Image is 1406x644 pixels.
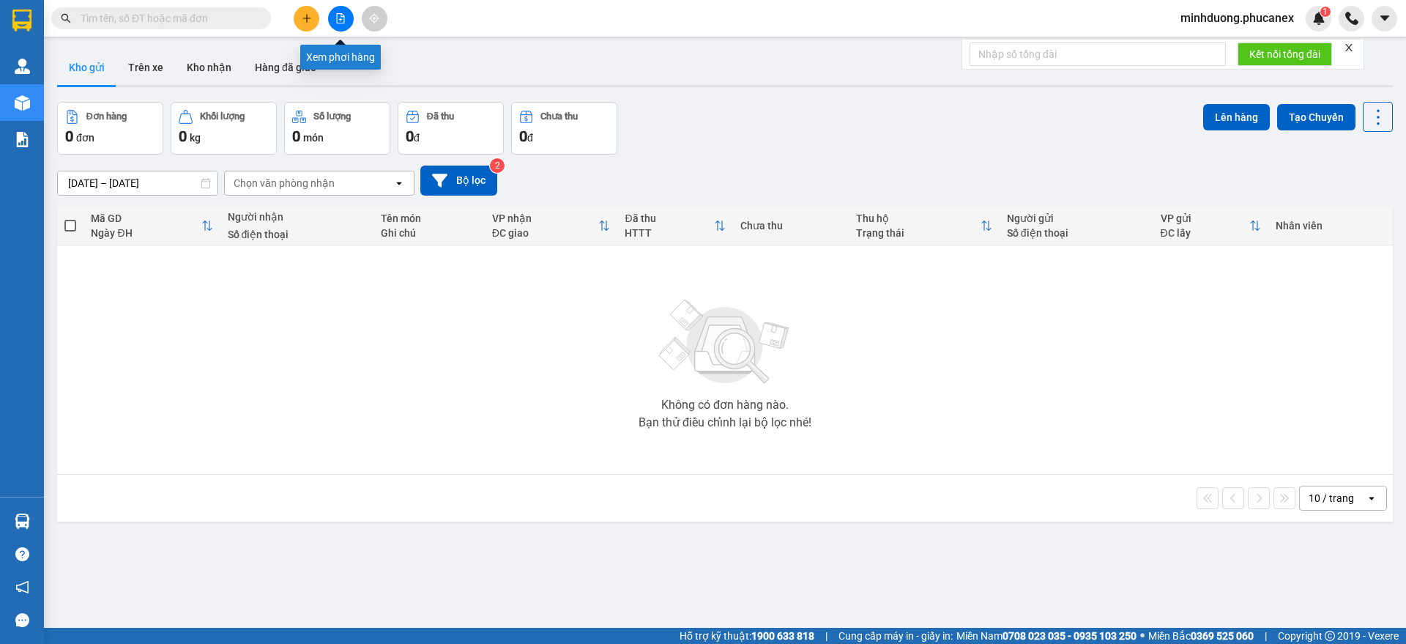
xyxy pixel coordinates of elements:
div: Tên món [381,212,477,224]
span: close [1344,42,1354,53]
th: Toggle SortBy [485,207,618,245]
div: Bạn thử điều chỉnh lại bộ lọc nhé! [639,417,811,429]
span: minhduong.phucanex [1169,9,1306,27]
img: icon-new-feature [1312,12,1325,25]
div: Người nhận [228,211,367,223]
input: Select a date range. [58,171,217,195]
span: Cung cấp máy in - giấy in: [838,628,953,644]
span: 0 [292,127,300,145]
span: plus [302,13,312,23]
div: Khối lượng [200,111,245,122]
div: Chưa thu [740,220,841,232]
button: Số lượng0món [284,102,390,155]
span: file-add [335,13,346,23]
button: file-add [328,6,354,32]
span: kg [190,132,201,144]
span: message [15,613,29,627]
span: 0 [406,127,414,145]
span: caret-down [1378,12,1391,25]
img: warehouse-icon [15,95,30,111]
span: 0 [65,127,73,145]
div: Số điện thoại [1007,227,1146,239]
span: | [825,628,827,644]
button: Đơn hàng0đơn [57,102,163,155]
div: ĐC lấy [1161,227,1250,239]
div: Ngày ĐH [91,227,201,239]
div: Số điện thoại [228,229,367,240]
span: 0 [519,127,527,145]
button: Tạo Chuyến [1277,104,1355,130]
strong: 0369 525 060 [1191,630,1254,642]
div: VP gửi [1161,212,1250,224]
span: đơn [76,132,94,144]
button: Kho gửi [57,50,116,85]
span: Hỗ trợ kỹ thuật: [680,628,814,644]
strong: 0708 023 035 - 0935 103 250 [1003,630,1137,642]
div: Trạng thái [856,227,981,239]
span: Miền Bắc [1148,628,1254,644]
img: svg+xml;base64,PHN2ZyBjbGFzcz0ibGlzdC1wbHVnX19zdmciIHhtbG5zPSJodHRwOi8vd3d3LnczLm9yZy8yMDAwL3N2Zy... [652,291,798,393]
span: đ [527,132,533,144]
button: aim [362,6,387,32]
th: Toggle SortBy [1153,207,1269,245]
svg: open [1366,492,1377,504]
input: Tìm tên, số ĐT hoặc mã đơn [81,10,253,26]
div: HTTT [625,227,714,239]
th: Toggle SortBy [617,207,733,245]
img: warehouse-icon [15,514,30,529]
button: Bộ lọc [420,166,497,196]
img: phone-icon [1345,12,1358,25]
div: Người gửi [1007,212,1146,224]
img: warehouse-icon [15,59,30,74]
div: Đã thu [625,212,714,224]
div: Không có đơn hàng nào. [661,399,789,411]
button: Trên xe [116,50,175,85]
span: copyright [1325,631,1335,641]
th: Toggle SortBy [83,207,220,245]
button: Khối lượng0kg [171,102,277,155]
div: Số lượng [313,111,351,122]
button: Đã thu0đ [398,102,504,155]
button: Kết nối tổng đài [1238,42,1332,66]
span: món [303,132,324,144]
span: 1 [1323,7,1328,17]
img: logo-vxr [12,10,31,32]
span: Miền Nam [956,628,1137,644]
sup: 2 [490,158,505,173]
div: Ghi chú [381,227,477,239]
div: 10 / trang [1309,491,1354,506]
input: Nhập số tổng đài [970,42,1226,66]
button: Chưa thu0đ [511,102,617,155]
th: Toggle SortBy [849,207,1000,245]
strong: 1900 633 818 [751,630,814,642]
span: question-circle [15,547,29,561]
div: ĐC giao [492,227,599,239]
svg: open [393,177,405,189]
button: plus [294,6,319,32]
button: caret-down [1372,6,1397,32]
div: Mã GD [91,212,201,224]
span: aim [369,13,379,23]
button: Lên hàng [1203,104,1270,130]
button: Kho nhận [175,50,243,85]
sup: 1 [1320,7,1331,17]
div: Chưa thu [540,111,578,122]
div: Chọn văn phòng nhận [234,176,335,190]
div: VP nhận [492,212,599,224]
img: solution-icon [15,132,30,147]
div: Nhân viên [1276,220,1385,232]
div: Đã thu [427,111,454,122]
div: Thu hộ [856,212,981,224]
div: Đơn hàng [86,111,127,122]
span: search [61,13,71,23]
span: đ [414,132,420,144]
span: ⚪️ [1140,633,1145,639]
span: notification [15,580,29,594]
span: Kết nối tổng đài [1249,46,1320,62]
button: Hàng đã giao [243,50,328,85]
span: 0 [179,127,187,145]
span: | [1265,628,1267,644]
